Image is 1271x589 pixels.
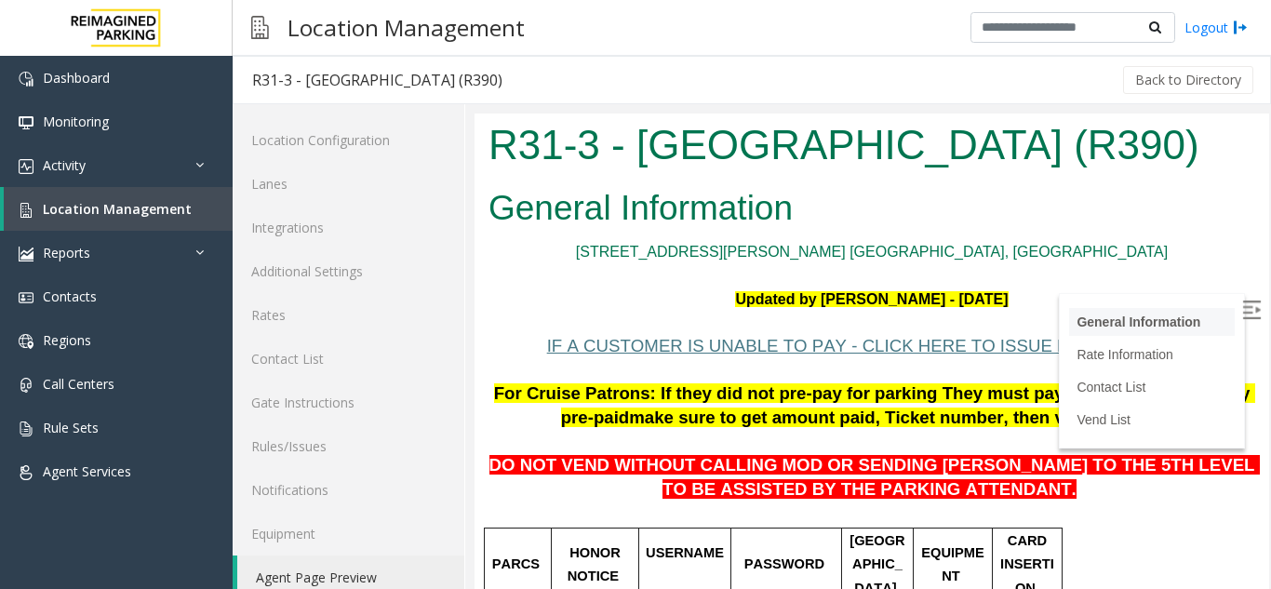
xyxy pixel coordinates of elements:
h3: Location Management [278,5,534,50]
span: HONOR NOTICE [93,432,150,471]
img: logout [1233,18,1248,37]
a: Contact List [602,266,671,281]
a: Equipment [233,512,464,556]
a: Logout [1184,18,1248,37]
span: Contacts [43,288,97,305]
div: R31-3 - [GEOGRAPHIC_DATA] (R390) [252,68,502,92]
img: 'icon' [19,72,33,87]
a: Lanes [233,162,464,206]
a: Notifications [233,468,464,512]
span: DO NOT VEND WITHOUT CALLING MOD OR SENDING [PERSON_NAME] TO THE 5TH LEVEL TO BE ASSISTED BY THE P... [15,341,785,385]
img: 'icon' [19,378,33,393]
img: 'icon' [19,334,33,349]
span: Location Management [43,200,192,218]
span: Activity [43,156,86,174]
span: PARCS [18,443,65,458]
a: IF A CUSTOMER IS UNABLE TO PAY - CLICK HERE TO ISSUE HONOR NOTICE [73,225,718,241]
img: 'icon' [19,422,33,436]
img: 'icon' [19,290,33,305]
a: [STREET_ADDRESS][PERSON_NAME] [GEOGRAPHIC_DATA], [GEOGRAPHIC_DATA] [101,130,693,146]
img: 'icon' [19,159,33,174]
span: Agent Services [43,462,131,480]
span: make sure to get amount paid, Ticket number, then vend them out. [154,294,703,314]
span: Monitoring [43,113,109,130]
span: IF A CUSTOMER IS UNABLE TO PAY - CLICK HERE TO ISSUE HONOR NOTICE [73,222,718,242]
span: CARD INSERTION [526,420,580,482]
span: Rule Sets [43,419,99,436]
span: EQUIPMENT [447,432,510,471]
span: [GEOGRAPHIC_DATA] [375,420,430,482]
a: Additional Settings [233,249,464,293]
span: Regions [43,331,91,349]
a: Gate Instructions [233,381,464,424]
h2: General Information [14,71,781,119]
span: Call Centers [43,375,114,393]
span: USERNAME [171,432,249,447]
a: General Information [602,201,726,216]
span: Reports [43,244,90,261]
h1: R31-3 - [GEOGRAPHIC_DATA] (R390) [14,3,781,60]
img: Open/Close Sidebar Menu [768,187,786,206]
span: PASSWORD [270,443,350,458]
a: Rate Information [602,234,699,248]
img: 'icon' [19,465,33,480]
a: Contact List [233,337,464,381]
img: 'icon' [19,115,33,130]
img: pageIcon [251,5,269,50]
span: For Cruise Patrons: If they did not pre-pay for parking They must pay for their Ticket. If they p... [20,270,781,314]
span: Dashboard [43,69,110,87]
a: DataPark [19,491,68,531]
a: Location Management [4,187,233,231]
img: 'icon' [19,247,33,261]
a: Location Configuration [233,118,464,162]
img: 'icon' [19,203,33,218]
a: Integrations [233,206,464,249]
font: Updated by [PERSON_NAME] - [DATE] [261,178,533,194]
button: Back to Directory [1123,66,1253,94]
a: Rules/Issues [233,424,464,468]
a: Rates [233,293,464,337]
a: Vend List [602,299,656,314]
